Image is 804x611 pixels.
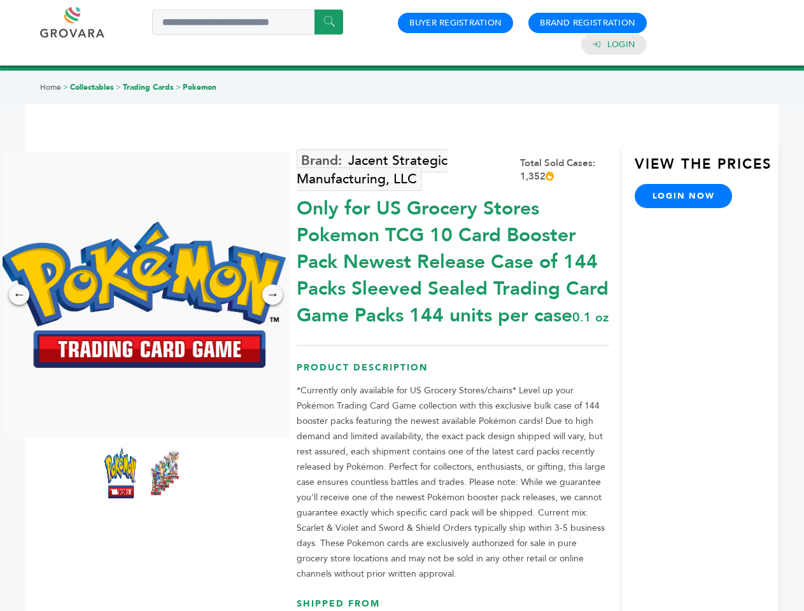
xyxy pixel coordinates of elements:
[70,82,114,92] a: Collectables
[520,157,609,183] div: Total Sold Cases: 1,352
[123,82,174,92] a: Trading Cards
[176,82,181,92] span: >
[635,184,733,208] a: login now
[9,284,29,305] div: ←
[104,447,136,498] img: *Only for US Grocery Stores* Pokemon TCG 10 Card Booster Pack – Newest Release (Case of 144 Packs...
[262,284,283,305] div: →
[149,447,181,498] img: *Only for US Grocery Stores* Pokemon TCG 10 Card Booster Pack – Newest Release (Case of 144 Packs...
[540,17,635,29] a: Brand Registration
[63,82,68,92] span: >
[572,309,609,326] span: 0.1 oz
[40,82,61,92] a: Home
[297,189,609,329] div: Only for US Grocery Stores Pokemon TCG 10 Card Booster Pack Newest Release Case of 144 Packs Slee...
[297,149,448,191] a: Jacent Strategic Manufacturing, LLC
[635,155,779,184] h3: View the Prices
[152,10,343,35] input: Search a product or brand...
[297,362,609,384] h3: Product Description
[409,17,502,29] a: Buyer Registration
[607,39,635,50] a: Login
[297,383,609,582] p: *Currently only available for US Grocery Stores/chains* Level up your Pokémon Trading Card Game c...
[116,82,121,92] span: >
[183,82,216,92] a: Pokemon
